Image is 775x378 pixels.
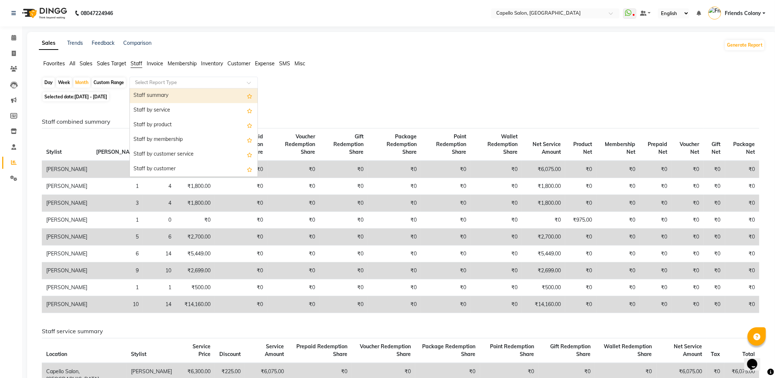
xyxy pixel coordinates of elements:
[42,262,92,279] td: [PERSON_NAME]
[319,178,368,195] td: ₹0
[129,88,258,177] ng-dropdown-panel: Options list
[421,246,471,262] td: ₹0
[130,103,257,118] div: Staff by service
[597,279,640,296] td: ₹0
[130,88,257,103] div: Staff summary
[725,212,759,229] td: ₹0
[267,246,320,262] td: ₹0
[703,246,725,262] td: ₹0
[97,60,126,67] span: Sales Target
[522,246,565,262] td: ₹5,449.00
[42,246,92,262] td: [PERSON_NAME]
[674,343,702,357] span: Net Service Amount
[574,141,592,155] span: Product Net
[255,60,275,67] span: Expense
[672,246,703,262] td: ₹0
[672,161,703,178] td: ₹0
[712,141,721,155] span: Gift Net
[92,262,143,279] td: 9
[471,178,522,195] td: ₹0
[92,161,143,178] td: 8
[123,40,151,46] a: Comparison
[725,195,759,212] td: ₹0
[368,212,421,229] td: ₹0
[565,279,597,296] td: ₹0
[143,262,176,279] td: 10
[67,40,83,46] a: Trends
[130,147,257,162] div: Staff by customer service
[92,246,143,262] td: 6
[319,262,368,279] td: ₹0
[565,212,597,229] td: ₹975.00
[92,229,143,246] td: 5
[672,178,703,195] td: ₹0
[522,212,565,229] td: ₹0
[725,178,759,195] td: ₹0
[604,343,652,357] span: Wallet Redemption Share
[296,343,347,357] span: Prepaid Redemption Share
[368,161,421,178] td: ₹0
[42,229,92,246] td: [PERSON_NAME]
[73,77,90,88] div: Month
[247,91,252,100] span: Add this report to Favorites List
[176,212,215,229] td: ₹0
[143,212,176,229] td: 0
[471,229,522,246] td: ₹0
[215,212,267,229] td: ₹0
[143,296,176,313] td: 14
[725,161,759,178] td: ₹0
[744,349,768,371] iframe: chat widget
[319,212,368,229] td: ₹0
[387,133,417,155] span: Package Redemption Share
[672,212,703,229] td: ₹0
[81,3,113,23] b: 08047224946
[565,195,597,212] td: ₹0
[368,279,421,296] td: ₹0
[215,246,267,262] td: ₹0
[247,150,252,159] span: Add this report to Favorites List
[143,246,176,262] td: 14
[672,279,703,296] td: ₹0
[471,161,522,178] td: ₹0
[279,60,290,67] span: SMS
[267,161,320,178] td: ₹0
[43,60,65,67] span: Favorites
[522,178,565,195] td: ₹1,800.00
[640,161,672,178] td: ₹0
[471,212,522,229] td: ₹0
[43,92,109,101] span: Selected date:
[267,296,320,313] td: ₹0
[471,246,522,262] td: ₹0
[96,149,139,155] span: [PERSON_NAME]
[143,195,176,212] td: 4
[46,149,62,155] span: Stylist
[640,212,672,229] td: ₹0
[597,178,640,195] td: ₹0
[533,141,561,155] span: Net Service Amount
[640,229,672,246] td: ₹0
[421,229,471,246] td: ₹0
[597,161,640,178] td: ₹0
[247,165,252,174] span: Add this report to Favorites List
[267,212,320,229] td: ₹0
[436,133,467,155] span: Point Redemption Share
[708,7,721,19] img: Friends Colony
[42,161,92,178] td: [PERSON_NAME]
[56,77,72,88] div: Week
[487,133,518,155] span: Wallet Redemption Share
[92,40,114,46] a: Feedback
[267,279,320,296] td: ₹0
[725,229,759,246] td: ₹0
[80,60,92,67] span: Sales
[267,262,320,279] td: ₹0
[421,212,471,229] td: ₹0
[672,195,703,212] td: ₹0
[421,262,471,279] td: ₹0
[421,296,471,313] td: ₹0
[522,262,565,279] td: ₹2,699.00
[565,262,597,279] td: ₹0
[742,351,755,357] span: Total
[42,212,92,229] td: [PERSON_NAME]
[285,133,315,155] span: Voucher Redemption Share
[648,141,667,155] span: Prepaid Net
